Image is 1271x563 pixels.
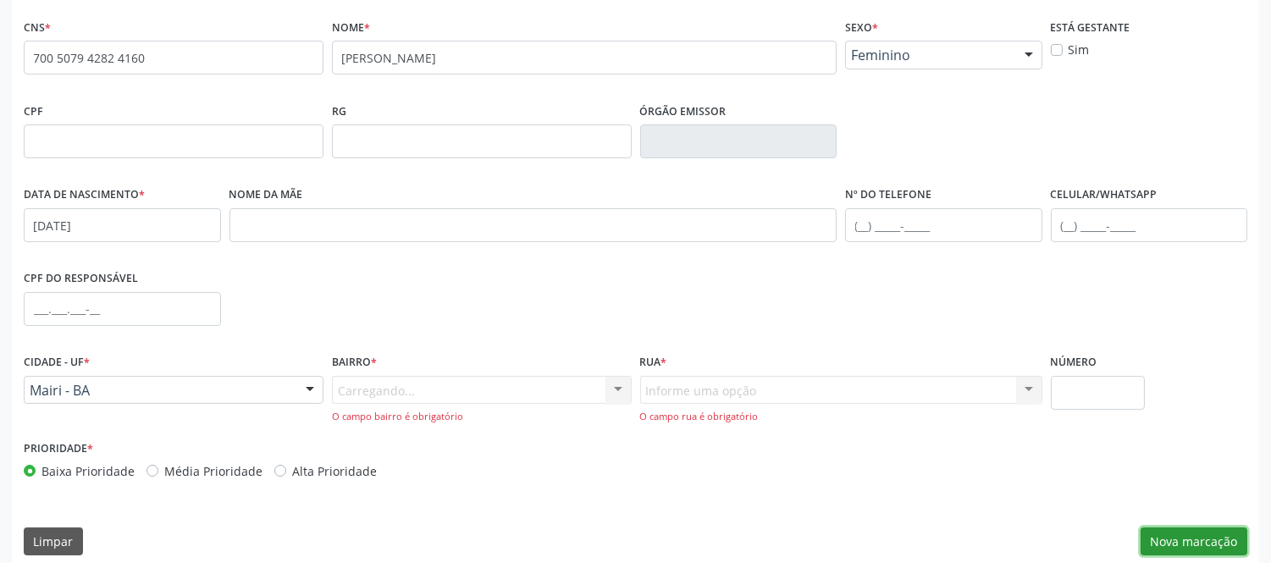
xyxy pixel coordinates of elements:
input: (__) _____-_____ [1051,208,1248,242]
div: O campo bairro é obrigatório [332,410,632,424]
label: Está gestante [1051,14,1130,41]
label: CPF do responsável [24,266,138,292]
input: (__) _____-_____ [845,208,1042,242]
input: __/__/____ [24,208,221,242]
label: Nome [332,14,370,41]
label: Número [1051,350,1097,376]
label: CNS [24,14,51,41]
input: ___.___.___-__ [24,292,221,326]
label: Sexo [845,14,878,41]
label: Baixa Prioridade [41,462,135,480]
span: Feminino [851,47,1008,63]
span: none [240,46,314,64]
label: Cidade - UF [24,350,90,376]
label: Nome da mãe [229,182,303,208]
div: O campo rua é obrigatório [640,410,1042,424]
label: CPF [24,98,43,124]
label: Rua [640,350,667,376]
label: Média Prioridade [164,462,262,480]
label: Bairro [332,350,377,376]
span: Mairi - BA [30,382,289,399]
label: RG [332,98,346,124]
label: Prioridade [24,436,93,462]
label: Sim [1069,41,1090,58]
label: Data de nascimento [24,182,145,208]
label: Órgão emissor [640,98,727,124]
label: Nº do Telefone [845,182,931,208]
button: Nova marcação [1141,527,1247,556]
label: Celular/WhatsApp [1051,182,1158,208]
label: Alta Prioridade [292,462,377,480]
